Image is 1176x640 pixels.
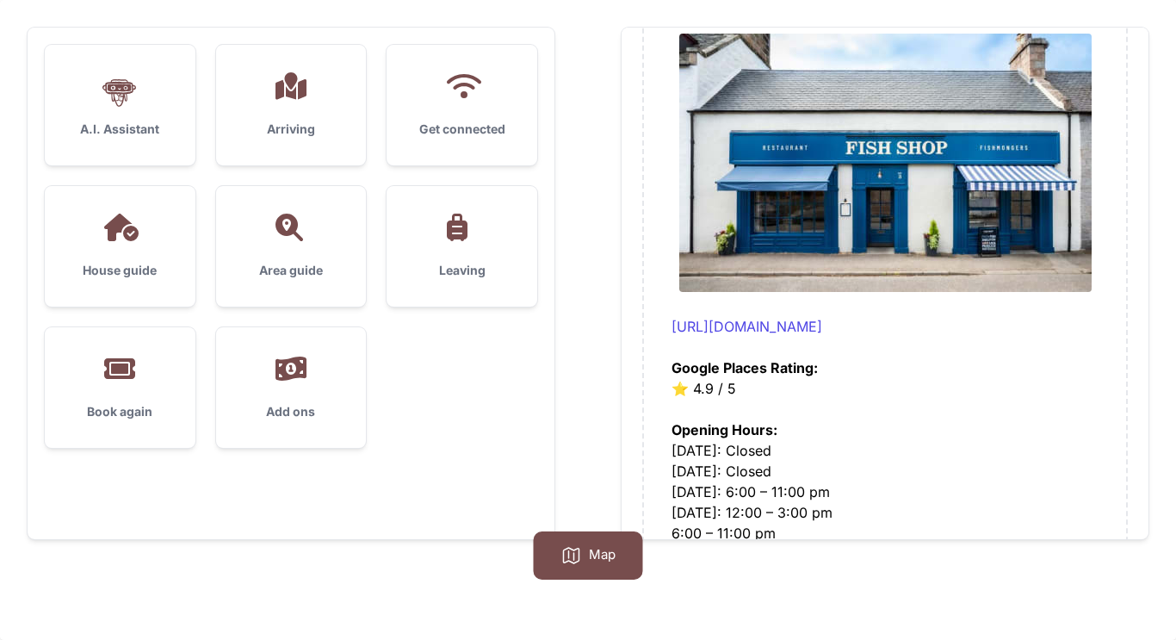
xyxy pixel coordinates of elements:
[72,262,168,279] h3: House guide
[216,45,367,165] a: Arriving
[387,186,537,307] a: Leaving
[244,403,339,420] h3: Add ons
[244,121,339,138] h3: Arriving
[45,45,195,165] a: A.I. Assistant
[589,545,616,566] p: Map
[45,327,195,448] a: Book again
[414,262,510,279] h3: Leaving
[672,421,777,438] strong: Opening Hours:
[244,262,339,279] h3: Area guide
[216,186,367,307] a: Area guide
[414,121,510,138] h3: Get connected
[72,121,168,138] h3: A.I. Assistant
[216,327,367,448] a: Add ons
[387,45,537,165] a: Get connected
[679,34,1092,292] img: hsclzhibdz11vep74xaelvs7tg3d
[672,316,1099,399] div: ⭐️ 4.9 / 5
[45,186,195,307] a: House guide
[72,403,168,420] h3: Book again
[672,318,822,335] a: [URL][DOMAIN_NAME]
[672,359,818,376] strong: Google Places Rating:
